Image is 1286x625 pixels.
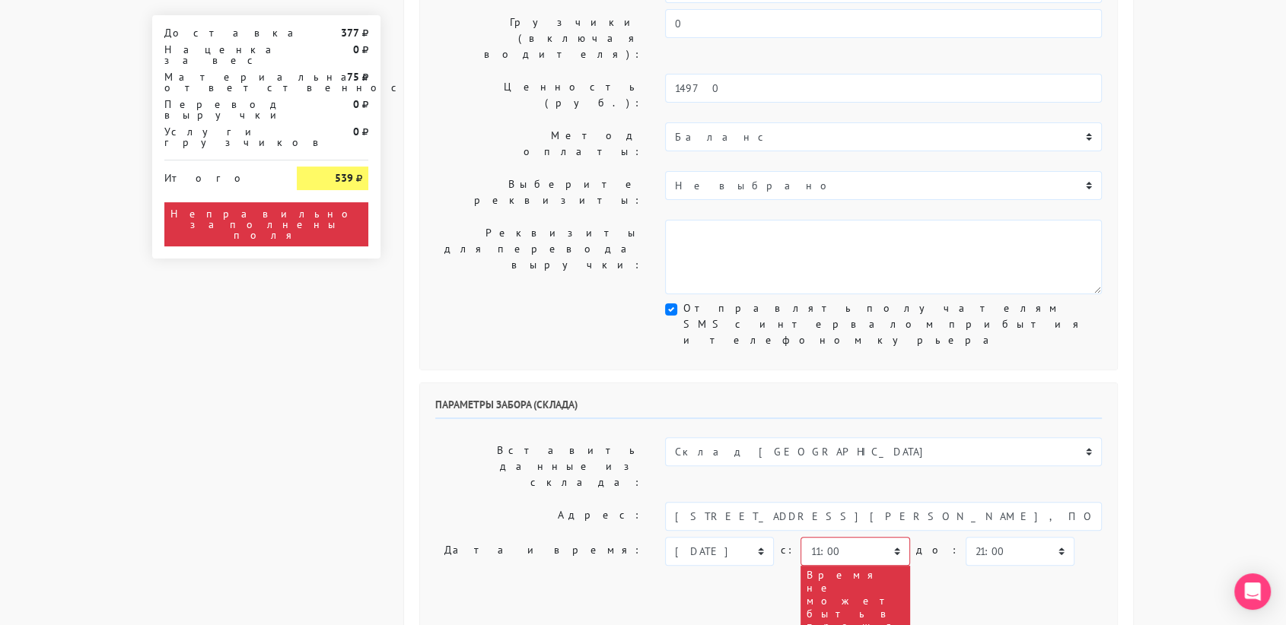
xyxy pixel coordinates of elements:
[1234,573,1271,610] div: Open Intercom Messenger
[424,171,654,214] label: Выберите реквизиты:
[153,27,285,38] div: Доставка
[683,300,1102,348] label: Отправлять получателям SMS с интервалом прибытия и телефоном курьера
[153,71,285,93] div: Материальная ответственность
[424,437,654,496] label: Вставить данные из склада:
[424,220,654,294] label: Реквизиты для перевода выручки:
[424,502,654,531] label: Адрес:
[353,97,359,111] strong: 0
[916,537,960,563] label: до:
[435,398,1102,419] h6: Параметры забора (склада)
[164,167,274,183] div: Итого
[353,43,359,56] strong: 0
[335,171,353,185] strong: 539
[153,44,285,65] div: Наценка за вес
[153,126,285,148] div: Услуги грузчиков
[347,70,359,84] strong: 75
[153,99,285,120] div: Перевод выручки
[164,202,368,246] div: Неправильно заполнены поля
[424,9,654,68] label: Грузчики (включая водителя):
[353,125,359,138] strong: 0
[424,122,654,165] label: Метод оплаты:
[424,74,654,116] label: Ценность (руб.):
[341,26,359,40] strong: 377
[780,537,794,563] label: c:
